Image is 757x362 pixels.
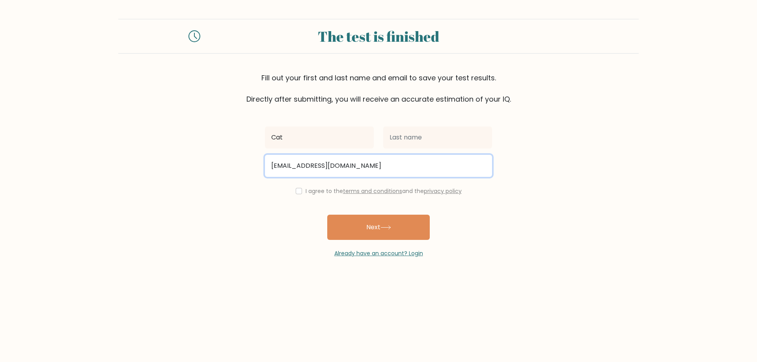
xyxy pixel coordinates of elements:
[210,26,547,47] div: The test is finished
[118,72,639,104] div: Fill out your first and last name and email to save your test results. Directly after submitting,...
[383,126,492,149] input: Last name
[265,126,374,149] input: First name
[327,215,430,240] button: Next
[424,187,462,195] a: privacy policy
[343,187,402,195] a: terms and conditions
[265,155,492,177] input: Email
[306,187,462,195] label: I agree to the and the
[334,249,423,257] a: Already have an account? Login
